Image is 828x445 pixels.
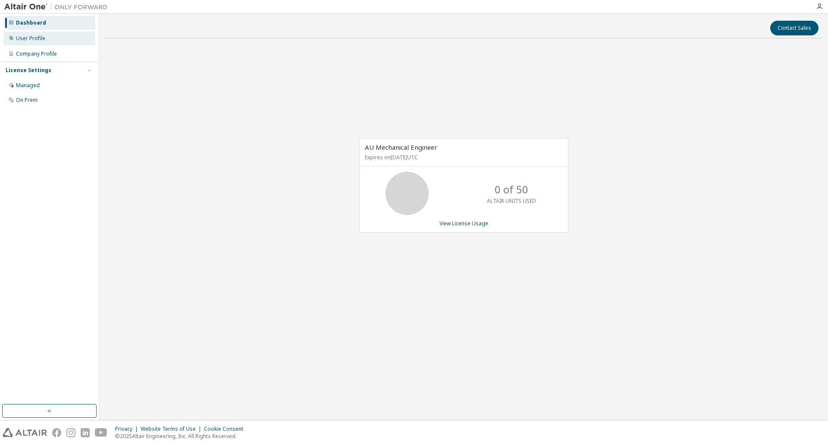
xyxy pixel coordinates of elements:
[365,143,437,151] span: AU Mechanical Engineer
[115,432,248,440] p: © 2025 Altair Engineering, Inc. All Rights Reserved.
[3,428,47,437] img: altair_logo.svg
[16,82,40,89] div: Managed
[439,220,488,227] a: View License Usage
[204,426,248,432] div: Cookie Consent
[52,428,61,437] img: facebook.svg
[16,50,57,57] div: Company Profile
[487,197,536,205] p: ALTAIR UNITS USED
[495,182,528,197] p: 0 of 50
[16,97,38,104] div: On Prem
[770,21,819,35] button: Contact Sales
[141,426,204,432] div: Website Terms of Use
[16,35,45,42] div: User Profile
[365,154,561,161] p: Expires on [DATE] UTC
[6,67,51,74] div: License Settings
[16,19,46,26] div: Dashboard
[4,3,112,11] img: Altair One
[66,428,75,437] img: instagram.svg
[115,426,141,432] div: Privacy
[81,428,90,437] img: linkedin.svg
[95,428,107,437] img: youtube.svg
